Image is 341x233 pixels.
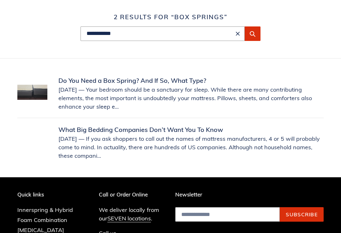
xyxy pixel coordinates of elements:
[17,216,67,224] a: Foam Combination
[234,30,242,37] button: Clear search term
[17,191,82,198] p: Quick links
[280,207,324,222] button: Subscribe
[99,206,166,223] p: We deliver locally from our .
[286,211,318,218] span: Subscribe
[99,191,166,198] p: Call or Order Online
[81,26,245,41] input: Search
[175,207,280,222] input: Email address
[107,215,151,222] a: SEVEN locations
[245,26,260,41] button: Submit
[17,206,73,213] a: Innerspring & Hybrid
[175,191,324,198] p: Newsletter
[17,13,324,21] h1: 2 results for “box springs”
